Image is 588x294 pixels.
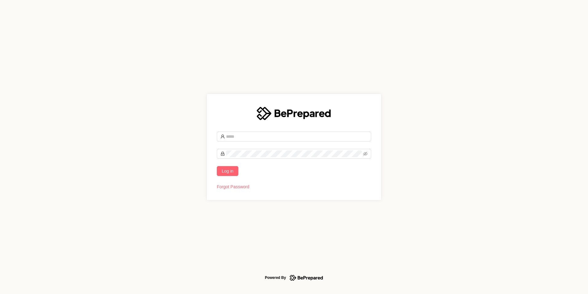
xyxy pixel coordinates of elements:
span: lock [220,152,225,156]
a: Forgot Password [217,184,249,189]
button: Log in [217,166,238,176]
div: Powered By [265,274,286,281]
span: Log in [222,168,233,174]
span: user [220,134,225,139]
span: eye-invisible [363,152,367,156]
